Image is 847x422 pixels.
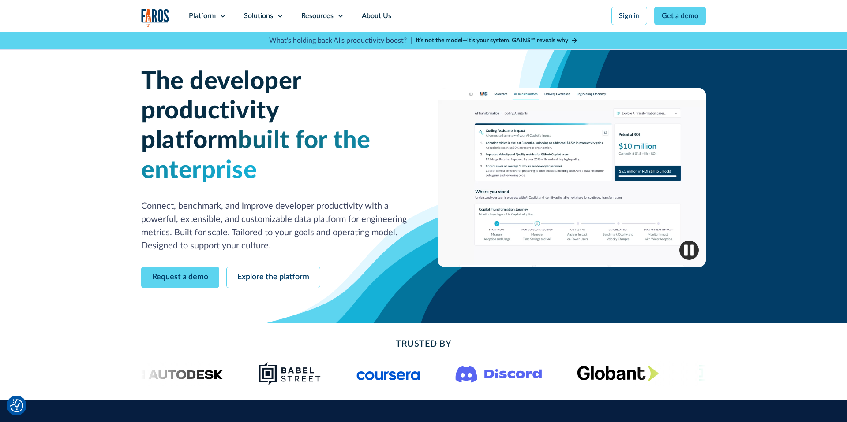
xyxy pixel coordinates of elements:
[10,399,23,412] img: Revisit consent button
[141,67,409,185] h1: The developer productivity platform
[258,361,321,386] img: Babel Street logo png
[141,9,169,27] img: Logo of the analytics and reporting company Faros.
[10,399,23,412] button: Cookie Settings
[654,7,706,25] a: Get a demo
[212,337,635,351] h2: Trusted By
[141,200,409,252] p: Connect, benchmark, and improve developer productivity with a powerful, extensible, and customiza...
[456,364,542,383] img: Logo of the communication platform Discord.
[226,267,320,288] a: Explore the platform
[416,37,568,44] strong: It’s not the model—it’s your system. GAINS™ reveals why
[679,241,699,260] img: Pause video
[416,36,578,45] a: It’s not the model—it’s your system. GAINS™ reveals why
[577,365,659,381] img: Globant's logo
[141,267,219,288] a: Request a demo
[269,35,412,46] p: What's holding back AI's productivity boost? |
[189,11,216,21] div: Platform
[244,11,273,21] div: Solutions
[357,366,420,381] img: Logo of the online learning platform Coursera.
[141,128,371,182] span: built for the enterprise
[141,9,169,27] a: home
[611,7,647,25] a: Sign in
[131,367,223,379] img: Logo of the design software company Autodesk.
[301,11,334,21] div: Resources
